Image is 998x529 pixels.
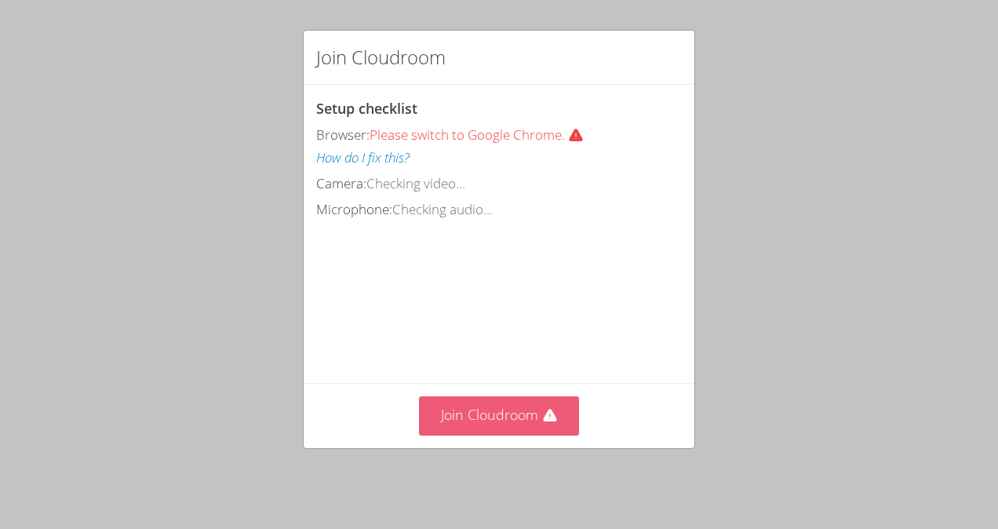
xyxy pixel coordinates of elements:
span: Microphone: [316,200,392,218]
span: Browser: [316,126,370,144]
span: Camera: [316,174,366,192]
button: How do I fix this? [316,147,410,170]
button: Join Cloudroom [419,396,580,435]
h2: Join Cloudroom [316,43,446,71]
span: Checking video... [366,174,465,192]
span: Setup checklist [316,99,417,118]
span: Checking audio... [392,200,493,218]
span: Please switch to Google Chrome. [370,126,590,144]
